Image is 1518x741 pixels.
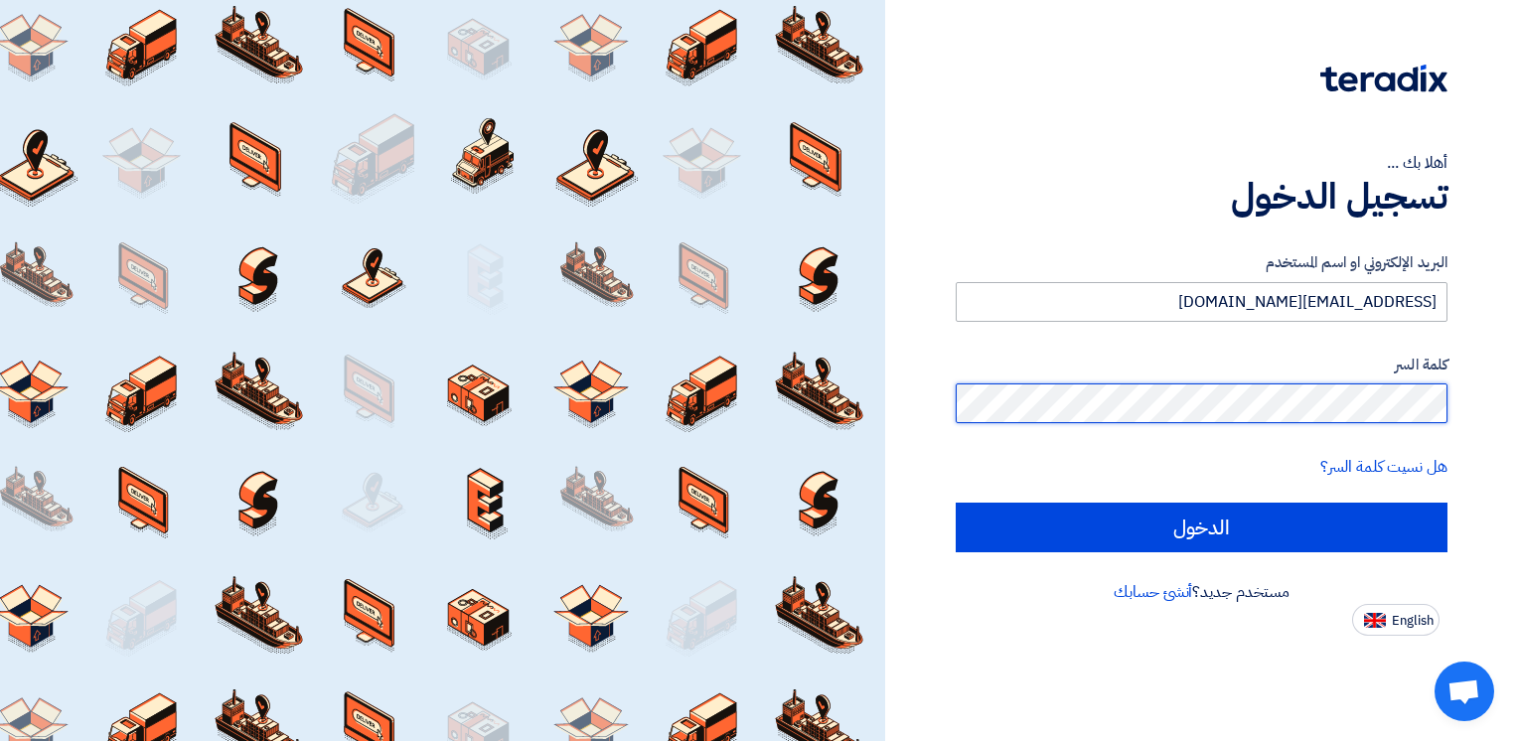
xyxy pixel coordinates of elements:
label: كلمة السر [956,354,1447,376]
a: هل نسيت كلمة السر؟ [1320,455,1447,479]
img: Teradix logo [1320,65,1447,92]
div: مستخدم جديد؟ [956,580,1447,604]
a: أنشئ حسابك [1114,580,1192,604]
input: الدخول [956,503,1447,552]
label: البريد الإلكتروني او اسم المستخدم [956,251,1447,274]
h1: تسجيل الدخول [956,175,1447,219]
input: أدخل بريد العمل الإلكتروني او اسم المستخدم الخاص بك ... [956,282,1447,322]
div: Open chat [1435,662,1494,721]
div: أهلا بك ... [956,151,1447,175]
button: English [1352,604,1440,636]
span: English [1392,614,1434,628]
img: en-US.png [1364,613,1386,628]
